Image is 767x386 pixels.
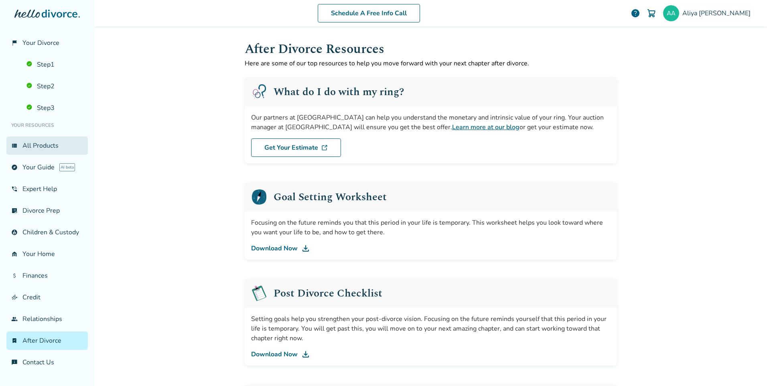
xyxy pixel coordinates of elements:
[11,294,18,301] span: finance_mode
[274,288,382,299] h2: Post Divorce Checklist
[22,55,88,74] a: Step1
[22,39,59,47] span: Your Divorce
[245,39,617,59] h1: After Divorce Resources
[6,331,88,350] a: bookmark_checkAfter Divorce
[251,314,611,343] div: Setting goals help you strengthen your post-divorce vision. Focusing on the future reminds yourse...
[6,117,88,133] li: Your Resources
[682,9,754,18] span: Aliya [PERSON_NAME]
[6,310,88,328] a: groupRelationships
[663,5,679,21] img: aleaks0828@gmail.com
[6,180,88,198] a: phone_in_talkExpert Help
[11,164,18,171] span: explore
[11,40,18,46] span: flag_2
[251,138,341,157] a: Get Your Estimate
[301,244,310,253] img: DL
[251,285,267,301] img: Goal Setting Worksheet
[11,251,18,257] span: garage_home
[647,8,656,18] img: Cart
[11,316,18,322] span: group
[6,136,88,155] a: view_listAll Products
[22,99,88,117] a: Step3
[22,77,88,95] a: Step2
[251,84,267,100] img: Ring
[251,244,611,253] a: Download Now
[301,349,310,359] img: DL
[251,349,611,359] a: Download Now
[251,218,611,237] div: Focusing on the future reminds you that this period in your life is temporary. This worksheet hel...
[6,223,88,242] a: account_childChildren & Custody
[6,158,88,177] a: exploreYour GuideAI beta
[6,245,88,263] a: garage_homeYour Home
[318,4,420,22] a: Schedule A Free Info Call
[6,288,88,307] a: finance_modeCredit
[11,142,18,149] span: view_list
[245,59,617,68] p: Here are some of our top resources to help you move forward with your next chapter after divorce.
[274,192,387,202] h2: Goal Setting Worksheet
[11,186,18,192] span: phone_in_talk
[6,34,88,52] a: flag_2Your Divorce
[251,189,267,205] img: Goal Setting Worksheet
[6,266,88,285] a: attach_moneyFinances
[631,8,640,18] a: help
[321,144,328,151] img: DL
[727,347,767,386] iframe: Chat Widget
[251,113,611,132] div: Our partners at [GEOGRAPHIC_DATA] can help you understand the monetary and intrinsic value of you...
[59,163,75,171] span: AI beta
[11,207,18,214] span: list_alt_check
[274,87,404,97] h2: What do I do with my ring?
[452,123,519,132] a: Learn more at our blog
[11,359,18,366] span: chat_info
[11,229,18,236] span: account_child
[11,272,18,279] span: attach_money
[6,353,88,372] a: chat_infoContact Us
[11,337,18,344] span: bookmark_check
[6,201,88,220] a: list_alt_checkDivorce Prep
